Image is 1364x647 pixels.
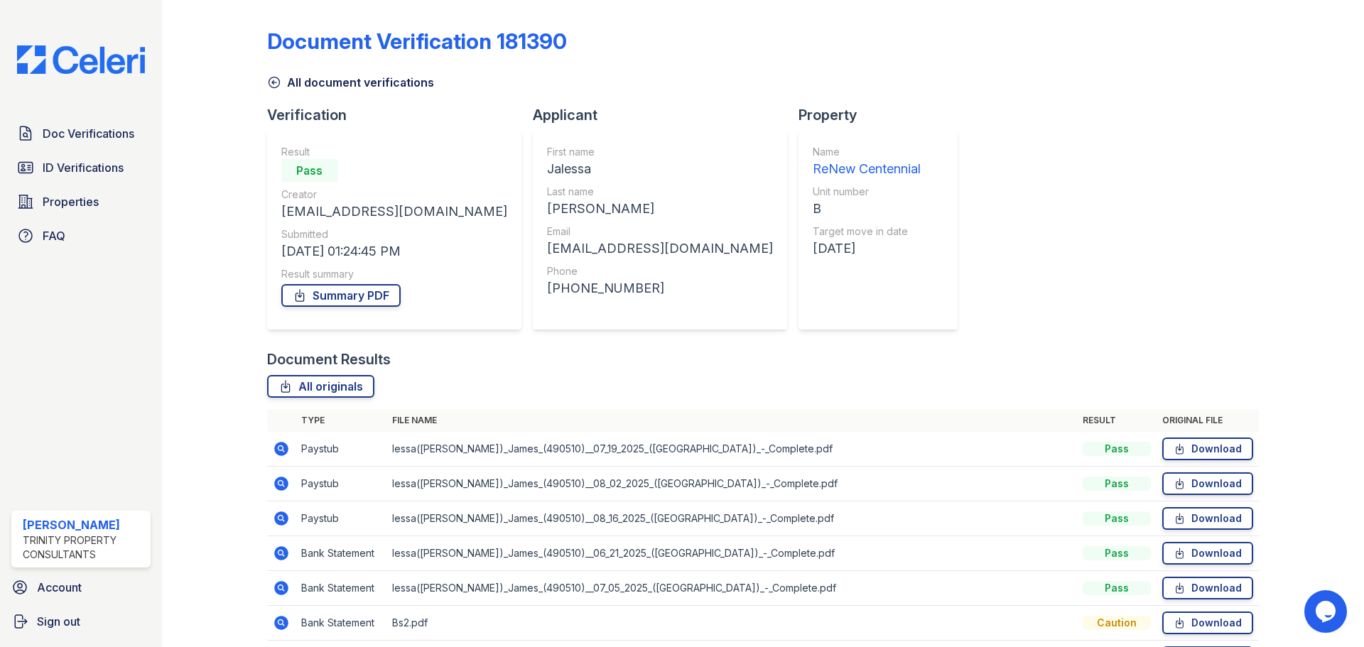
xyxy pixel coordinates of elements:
a: Download [1162,472,1253,495]
div: Result summary [281,267,507,281]
div: First name [547,145,773,159]
span: FAQ [43,227,65,244]
div: [DATE] [813,239,921,259]
a: Download [1162,437,1253,460]
th: Result [1077,409,1157,432]
a: Sign out [6,607,156,636]
div: Result [281,145,507,159]
td: Bs2.pdf [386,606,1077,641]
span: Properties [43,193,99,210]
td: lessa([PERSON_NAME])_James_(490510)__06_21_2025_([GEOGRAPHIC_DATA])_-_Complete.pdf [386,536,1077,571]
div: [EMAIL_ADDRESS][DOMAIN_NAME] [547,239,773,259]
div: Caution [1083,616,1151,630]
td: Paystub [296,501,386,536]
div: Pass [1083,581,1151,595]
div: Phone [547,264,773,278]
th: Type [296,409,386,432]
a: ID Verifications [11,153,151,182]
div: [EMAIL_ADDRESS][DOMAIN_NAME] [281,202,507,222]
a: FAQ [11,222,151,250]
iframe: chat widget [1304,590,1350,633]
div: Applicant [533,105,799,125]
div: [PERSON_NAME] [23,516,145,533]
span: Sign out [37,613,80,630]
td: Bank Statement [296,536,386,571]
td: lessa([PERSON_NAME])_James_(490510)__08_02_2025_([GEOGRAPHIC_DATA])_-_Complete.pdf [386,467,1077,501]
a: Summary PDF [281,284,401,307]
th: Original file [1157,409,1259,432]
div: Unit number [813,185,921,199]
div: Last name [547,185,773,199]
span: Account [37,579,82,596]
td: Bank Statement [296,606,386,641]
td: lessa([PERSON_NAME])_James_(490510)__08_16_2025_([GEOGRAPHIC_DATA])_-_Complete.pdf [386,501,1077,536]
span: Doc Verifications [43,125,134,142]
a: Download [1162,577,1253,599]
div: Target move in date [813,224,921,239]
a: All document verifications [267,74,434,91]
div: Name [813,145,921,159]
div: Pass [281,159,338,182]
a: Name ReNew Centennial [813,145,921,179]
div: Verification [267,105,533,125]
div: [PERSON_NAME] [547,199,773,219]
div: Document Results [267,349,391,369]
div: Document Verification 181390 [267,28,567,54]
td: Paystub [296,432,386,467]
div: Email [547,224,773,239]
a: Properties [11,187,151,216]
img: CE_Logo_Blue-a8612792a0a2168367f1c8372b55b34899dd931a85d93a1a3d3e32e68fde9ad4.png [6,45,156,74]
a: Download [1162,542,1253,565]
td: lessa([PERSON_NAME])_James_(490510)__07_19_2025_([GEOGRAPHIC_DATA])_-_Complete.pdf [386,432,1077,467]
a: All originals [267,375,374,398]
div: B [813,199,921,219]
span: ID Verifications [43,159,124,176]
div: Submitted [281,227,507,241]
td: lessa([PERSON_NAME])_James_(490510)__07_05_2025_([GEOGRAPHIC_DATA])_-_Complete.pdf [386,571,1077,606]
div: Creator [281,187,507,202]
div: Pass [1083,477,1151,491]
th: File name [386,409,1077,432]
div: Jalessa [547,159,773,179]
div: [DATE] 01:24:45 PM [281,241,507,261]
a: Account [6,573,156,602]
td: Paystub [296,467,386,501]
div: Property [799,105,969,125]
td: Bank Statement [296,571,386,606]
div: Trinity Property Consultants [23,533,145,562]
div: Pass [1083,442,1151,456]
a: Download [1162,611,1253,634]
div: Pass [1083,546,1151,560]
a: Download [1162,507,1253,530]
div: [PHONE_NUMBER] [547,278,773,298]
div: Pass [1083,511,1151,526]
div: ReNew Centennial [813,159,921,179]
a: Doc Verifications [11,119,151,148]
